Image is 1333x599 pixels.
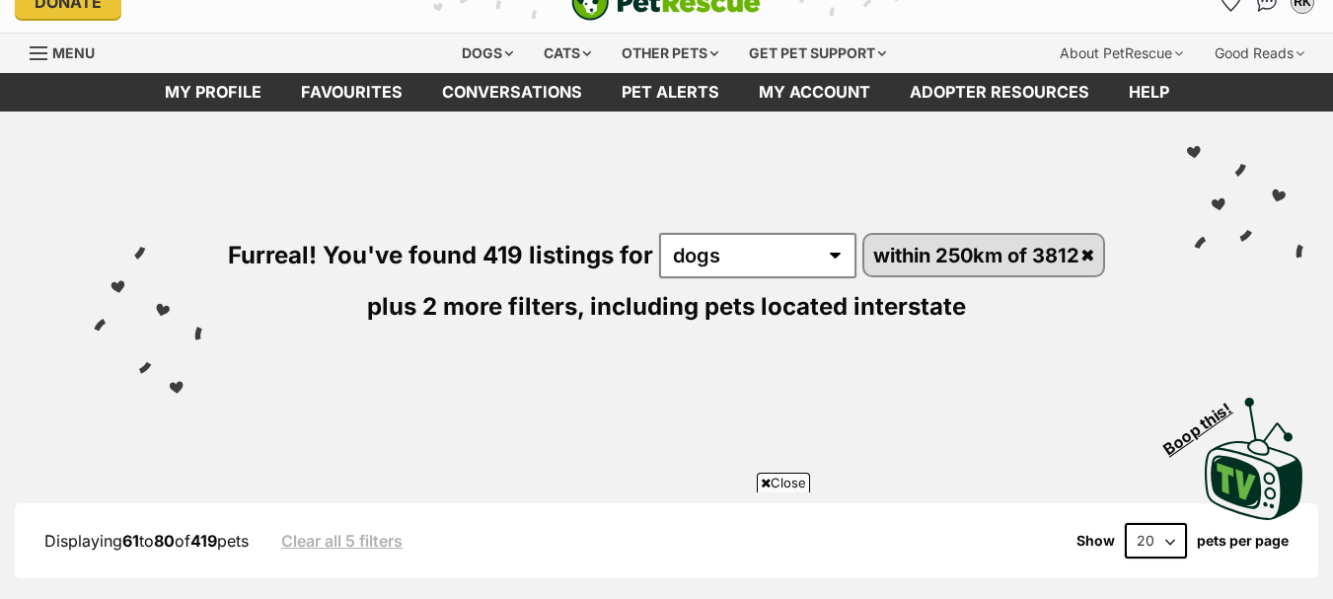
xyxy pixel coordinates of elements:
[757,473,810,492] span: Close
[739,73,890,112] a: My account
[1109,73,1189,112] a: Help
[448,34,527,73] div: Dogs
[52,44,95,61] span: Menu
[1046,34,1197,73] div: About PetRescue
[44,531,249,551] span: Displaying to of pets
[30,34,109,69] a: Menu
[281,73,422,112] a: Favourites
[367,292,584,321] span: plus 2 more filters,
[122,531,139,551] strong: 61
[308,500,1026,589] iframe: Advertisement
[1076,533,1115,549] span: Show
[422,73,602,112] a: conversations
[190,531,217,551] strong: 419
[145,73,281,112] a: My profile
[890,73,1109,112] a: Adopter resources
[590,292,966,321] span: including pets located interstate
[735,34,900,73] div: Get pet support
[530,34,605,73] div: Cats
[1160,387,1251,458] span: Boop this!
[864,235,1104,275] a: within 250km of 3812
[1205,380,1303,524] a: Boop this!
[281,532,403,550] a: Clear all 5 filters
[228,241,653,269] span: Furreal! You've found 419 listings for
[602,73,739,112] a: Pet alerts
[154,531,175,551] strong: 80
[1197,533,1289,549] label: pets per page
[608,34,732,73] div: Other pets
[1205,398,1303,520] img: PetRescue TV logo
[1201,34,1318,73] div: Good Reads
